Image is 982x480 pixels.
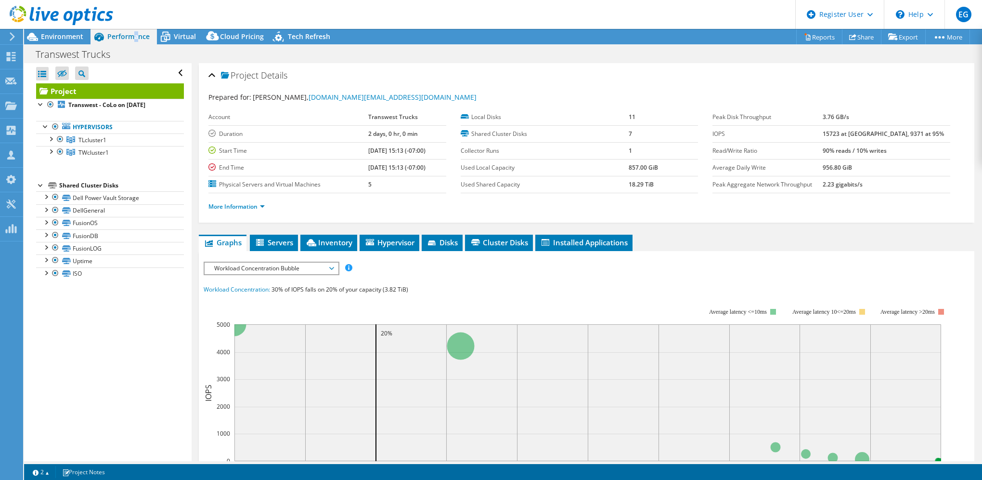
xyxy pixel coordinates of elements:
span: EG [956,7,971,22]
text: 20% [381,329,392,337]
label: Duration [208,129,368,139]
label: Read/Write Ratio [712,146,822,156]
a: FusionOS [36,217,184,229]
span: 30% of IOPS falls on 20% of your capacity (3.82 TiB) [271,285,408,293]
text: 4000 [217,348,230,356]
span: Details [261,69,287,81]
svg: \n [896,10,904,19]
a: FusionLOG [36,242,184,254]
label: Start Time [208,146,368,156]
tspan: Average latency <=10ms [709,308,767,315]
b: Transwest Trucks [368,113,418,121]
b: Transwest - CoLo on [DATE] [68,101,145,109]
span: Disks [426,238,458,247]
label: Prepared for: [208,93,251,102]
text: Average latency >20ms [880,308,935,315]
label: Physical Servers and Virtual Machines [208,180,368,189]
b: 857.00 GiB [629,163,658,172]
b: [DATE] 15:13 (-07:00) [368,147,426,155]
text: 2000 [217,402,230,411]
span: Installed Applications [540,238,628,247]
span: Virtual [174,32,196,41]
span: Hypervisor [364,238,414,247]
label: Peak Aggregate Network Throughput [712,180,822,189]
b: 90% reads / 10% writes [823,147,887,155]
label: Peak Disk Throughput [712,112,822,122]
b: 7 [629,130,632,138]
tspan: Average latency 10<=20ms [792,308,856,315]
a: [DOMAIN_NAME][EMAIL_ADDRESS][DOMAIN_NAME] [309,93,477,102]
label: Local Disks [461,112,629,122]
span: Environment [41,32,83,41]
span: Performance [107,32,150,41]
div: Shared Cluster Disks [59,180,184,191]
a: Project Notes [55,466,112,478]
span: Cloud Pricing [220,32,264,41]
text: 1000 [217,429,230,438]
a: More [925,29,970,44]
b: 2 days, 0 hr, 0 min [368,130,418,138]
b: 956.80 GiB [823,163,852,172]
span: TWcluster1 [78,148,109,157]
a: TWcluster1 [36,146,184,159]
label: Shared Cluster Disks [461,129,629,139]
span: Workload Concentration Bubble [209,263,333,274]
a: FusionDB [36,229,184,242]
b: 1 [629,147,632,155]
text: 0 [227,457,230,465]
b: 2.23 gigabits/s [823,180,863,188]
label: IOPS [712,129,822,139]
label: Collector Runs [461,146,629,156]
a: More Information [208,202,265,211]
span: [PERSON_NAME], [253,93,477,102]
label: Used Shared Capacity [461,180,629,189]
a: Project [36,83,184,99]
span: Inventory [305,238,352,247]
label: Average Daily Write [712,163,822,173]
span: TLcluster1 [78,136,106,144]
b: 15723 at [GEOGRAPHIC_DATA], 9371 at 95% [823,130,944,138]
label: Used Local Capacity [461,163,629,173]
span: Graphs [204,238,242,247]
span: Cluster Disks [470,238,528,247]
label: Account [208,112,368,122]
span: Servers [255,238,293,247]
a: ISO [36,267,184,280]
b: 11 [629,113,635,121]
a: Dell Power Vault Storage [36,191,184,204]
a: Export [881,29,926,44]
b: 18.29 TiB [629,180,654,188]
text: 5000 [217,320,230,329]
b: 3.76 GB/s [823,113,849,121]
a: Share [842,29,881,44]
span: Project [221,71,258,80]
b: 5 [368,180,372,188]
a: DellGeneral [36,204,184,217]
a: 2 [26,466,56,478]
text: IOPS [203,384,214,401]
span: Tech Refresh [288,32,330,41]
label: End Time [208,163,368,173]
b: [DATE] 15:13 (-07:00) [368,163,426,172]
a: Uptime [36,254,184,267]
a: TLcluster1 [36,133,184,146]
a: Hypervisors [36,121,184,133]
text: 3000 [217,375,230,383]
span: Workload Concentration: [204,285,270,293]
a: Transwest - CoLo on [DATE] [36,99,184,111]
h1: Transwest Trucks [31,49,125,60]
a: Reports [796,29,842,44]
